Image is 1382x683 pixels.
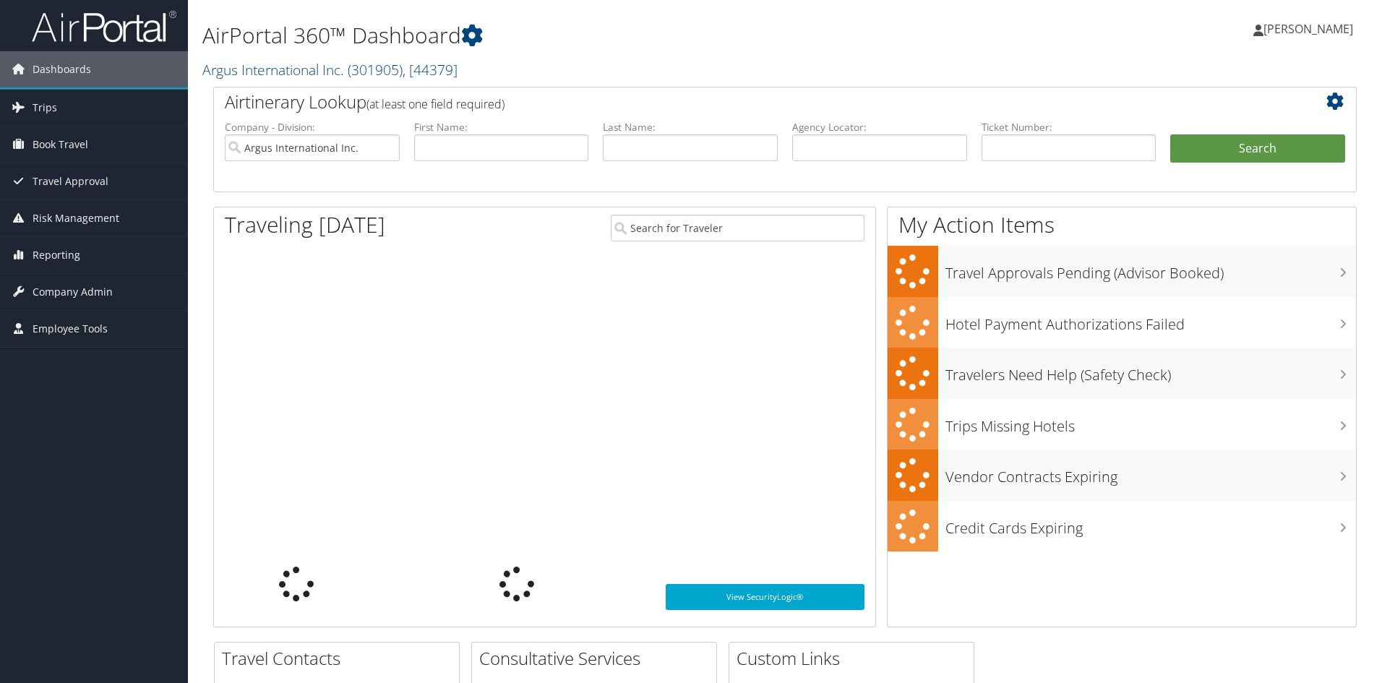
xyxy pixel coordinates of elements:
span: Company Admin [33,274,113,310]
h2: Consultative Services [479,646,716,671]
h2: Travel Contacts [222,646,459,671]
span: (at least one field required) [366,96,505,112]
span: Reporting [33,237,80,273]
h3: Trips Missing Hotels [945,409,1356,437]
span: Dashboards [33,51,91,87]
a: Travel Approvals Pending (Advisor Booked) [888,246,1356,297]
span: ( 301905 ) [348,60,403,80]
h2: Airtinerary Lookup [225,90,1250,114]
label: Company - Division: [225,120,400,134]
label: Last Name: [603,120,778,134]
a: View SecurityLogic® [666,584,864,610]
label: First Name: [414,120,589,134]
span: Travel Approval [33,163,108,199]
button: Search [1170,134,1345,163]
a: [PERSON_NAME] [1253,7,1368,51]
h1: AirPortal 360™ Dashboard [202,20,979,51]
a: Argus International Inc. [202,60,458,80]
a: Credit Cards Expiring [888,501,1356,552]
span: Book Travel [33,126,88,163]
label: Agency Locator: [792,120,967,134]
input: Search for Traveler [611,215,864,241]
a: Trips Missing Hotels [888,399,1356,450]
h3: Hotel Payment Authorizations Failed [945,307,1356,335]
h3: Credit Cards Expiring [945,511,1356,538]
span: Risk Management [33,200,119,236]
a: Travelers Need Help (Safety Check) [888,348,1356,399]
label: Ticket Number: [982,120,1156,134]
h2: Custom Links [737,646,974,671]
span: , [ 44379 ] [403,60,458,80]
span: [PERSON_NAME] [1263,21,1353,37]
h3: Travel Approvals Pending (Advisor Booked) [945,256,1356,283]
img: airportal-logo.png [32,9,176,43]
h1: My Action Items [888,210,1356,240]
a: Hotel Payment Authorizations Failed [888,297,1356,348]
span: Trips [33,90,57,126]
a: Vendor Contracts Expiring [888,450,1356,501]
h3: Travelers Need Help (Safety Check) [945,358,1356,385]
h3: Vendor Contracts Expiring [945,460,1356,487]
span: Employee Tools [33,311,108,347]
h1: Traveling [DATE] [225,210,385,240]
